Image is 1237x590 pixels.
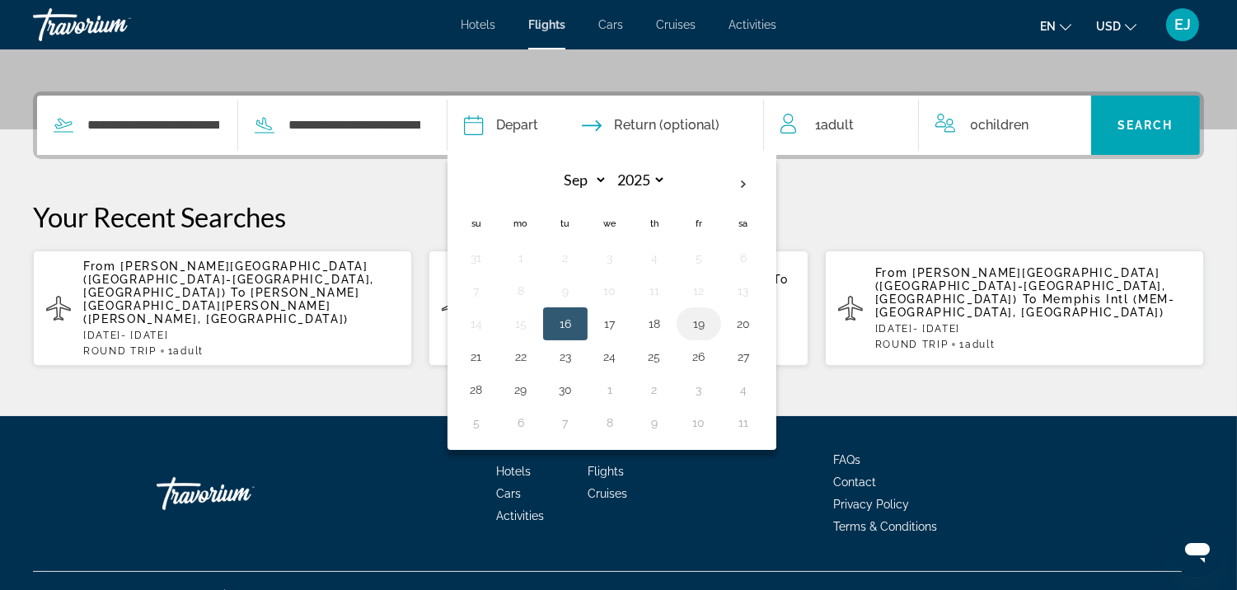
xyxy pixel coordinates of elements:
[970,114,1028,137] span: 0
[168,345,204,357] span: 1
[463,246,490,269] button: Day 31
[833,453,860,466] span: FAQs
[552,345,579,368] button: Day 23
[496,465,531,478] a: Hotels
[1091,96,1200,155] button: Search
[597,312,623,335] button: Day 17
[508,279,534,302] button: Day 8
[730,312,757,335] button: Day 20
[552,312,579,335] button: Day 16
[686,312,712,335] button: Day 19
[83,286,360,325] span: [PERSON_NAME][GEOGRAPHIC_DATA][PERSON_NAME] ([PERSON_NAME], [GEOGRAPHIC_DATA])
[1161,7,1204,42] button: User Menu
[597,411,623,434] button: Day 8
[875,293,1175,319] span: Memphis Intl (MEM-[GEOGRAPHIC_DATA], [GEOGRAPHIC_DATA])
[463,279,490,302] button: Day 7
[1096,20,1121,33] span: USD
[463,411,490,434] button: Day 5
[554,166,607,194] select: Select month
[1096,14,1136,38] button: Change currency
[508,378,534,401] button: Day 29
[597,345,623,368] button: Day 24
[508,411,534,434] button: Day 6
[597,246,623,269] button: Day 3
[686,411,712,434] button: Day 10
[1118,119,1174,132] span: Search
[598,18,623,31] a: Cars
[582,96,719,155] button: Return date
[821,117,854,133] span: Adult
[463,378,490,401] button: Day 28
[528,18,565,31] a: Flights
[33,250,412,367] button: From [PERSON_NAME][GEOGRAPHIC_DATA] ([GEOGRAPHIC_DATA]-[GEOGRAPHIC_DATA], [GEOGRAPHIC_DATA]) To [...
[33,3,198,46] a: Travorium
[463,312,490,335] button: Day 14
[959,339,995,350] span: 1
[1174,16,1191,33] span: EJ
[1040,20,1056,33] span: en
[597,279,623,302] button: Day 10
[612,166,666,194] select: Select year
[965,339,995,350] span: Adult
[641,345,668,368] button: Day 25
[174,345,204,357] span: Adult
[730,279,757,302] button: Day 13
[978,117,1028,133] span: Children
[508,312,534,335] button: Day 15
[875,323,1191,335] p: [DATE] - [DATE]
[508,345,534,368] button: Day 22
[825,250,1204,367] button: From [PERSON_NAME][GEOGRAPHIC_DATA] ([GEOGRAPHIC_DATA]-[GEOGRAPHIC_DATA], [GEOGRAPHIC_DATA]) To M...
[641,312,668,335] button: Day 18
[686,345,712,368] button: Day 26
[552,279,579,302] button: Day 9
[157,469,321,518] a: Travorium
[231,286,246,299] span: To
[33,200,1204,233] p: Your Recent Searches
[1171,524,1224,577] iframe: Button to launch messaging window
[730,345,757,368] button: Day 27
[875,266,908,279] span: From
[686,279,712,302] button: Day 12
[588,465,624,478] a: Flights
[614,114,719,137] span: Return (optional)
[552,378,579,401] button: Day 30
[730,411,757,434] button: Day 11
[83,330,399,341] p: [DATE] - [DATE]
[641,246,668,269] button: Day 4
[641,279,668,302] button: Day 11
[461,18,495,31] a: Hotels
[641,411,668,434] button: Day 9
[83,260,374,299] span: [PERSON_NAME][GEOGRAPHIC_DATA] ([GEOGRAPHIC_DATA]-[GEOGRAPHIC_DATA], [GEOGRAPHIC_DATA])
[773,273,788,286] span: To
[721,166,766,204] button: Next month
[875,339,949,350] span: ROUND TRIP
[1040,14,1071,38] button: Change language
[552,411,579,434] button: Day 7
[464,96,538,155] button: Depart date
[83,260,116,273] span: From
[463,345,490,368] button: Day 21
[429,250,808,367] button: From Chicago Midway Intl (MDW-[GEOGRAPHIC_DATA], [GEOGRAPHIC_DATA]) To [PERSON_NAME][GEOGRAPHIC_D...
[729,18,776,31] a: Activities
[588,487,627,500] a: Cruises
[764,96,1091,155] button: Travelers: 1 adult, 0 children
[833,498,909,511] a: Privacy Policy
[686,246,712,269] button: Day 5
[597,378,623,401] button: Day 1
[83,345,157,357] span: ROUND TRIP
[508,246,534,269] button: Day 1
[656,18,696,31] a: Cruises
[833,475,876,489] span: Contact
[496,487,521,500] a: Cars
[833,520,937,533] a: Terms & Conditions
[552,246,579,269] button: Day 2
[496,509,544,522] span: Activities
[815,114,854,137] span: 1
